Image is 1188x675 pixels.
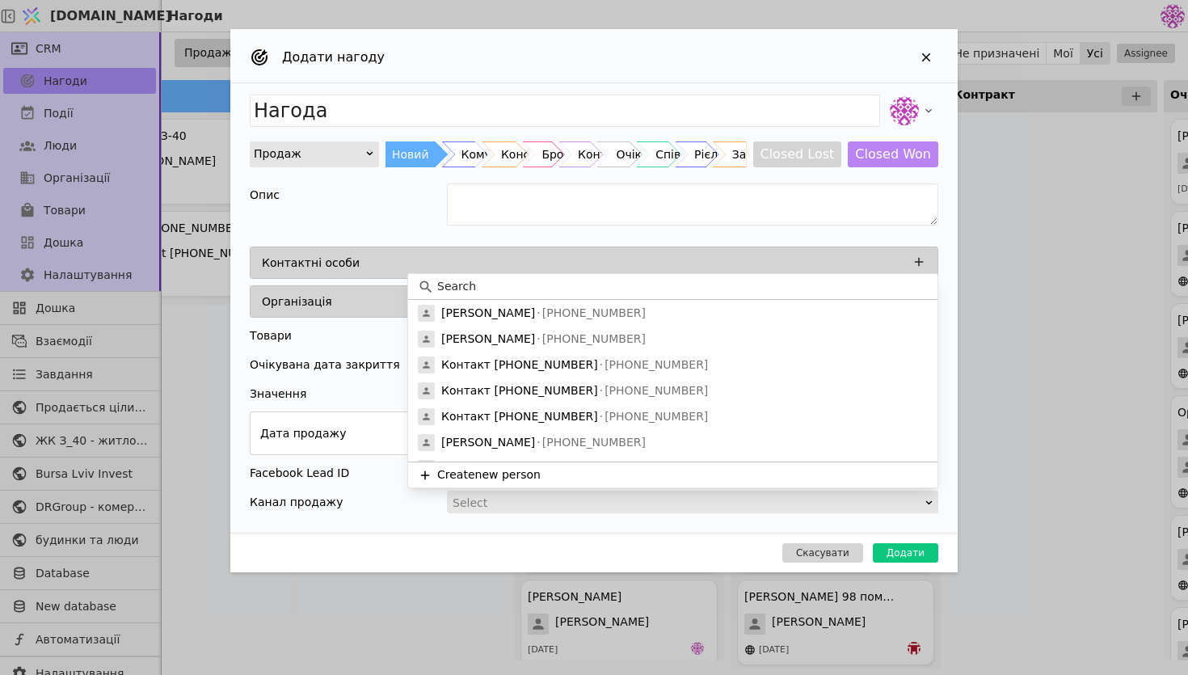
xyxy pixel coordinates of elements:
[441,331,535,348] p: [PERSON_NAME]
[282,48,385,67] h2: Додати нагоду
[392,141,429,167] div: Новий
[441,434,535,451] p: [PERSON_NAME]
[260,422,346,445] div: Дата продажу
[890,96,919,125] img: de
[753,141,842,167] button: Closed Lost
[262,255,360,272] p: Контактні особи
[598,382,709,399] p: [PHONE_NUMBER]
[782,543,863,563] button: Скасувати
[732,141,807,167] div: Запрошення
[578,141,634,167] div: Контракт
[501,141,581,167] div: Консультація
[655,141,717,167] div: Співпраця
[535,331,646,348] p: [PHONE_NUMBER]
[250,95,880,127] input: Ім'я
[408,462,937,487] button: Createnew person
[250,324,292,347] div: Товари
[848,141,938,167] button: Closed Won
[230,29,958,572] div: Add Opportunity
[694,141,746,167] div: Рієлтори
[441,305,535,322] p: [PERSON_NAME]
[461,141,533,167] div: Комунікація
[616,141,683,167] div: Очікування
[254,142,364,165] div: Продаж
[441,408,598,425] p: Контакт [PHONE_NUMBER]
[441,460,598,477] p: Контакт [PHONE_NUMBER]
[250,184,447,206] div: Опис
[598,460,709,477] p: [PHONE_NUMBER]
[541,141,577,167] div: Бронь
[441,356,598,373] p: Контакт [PHONE_NUMBER]
[250,462,349,484] div: Facebook Lead ID
[437,278,928,295] input: Search
[250,353,400,376] div: Очікувана дата закриття
[453,491,922,514] div: Select
[873,543,938,563] button: Додати
[262,293,332,310] p: Організація
[535,305,646,322] p: [PHONE_NUMBER]
[598,408,709,425] p: [PHONE_NUMBER]
[250,491,343,513] div: Канал продажу
[535,434,646,451] p: [PHONE_NUMBER]
[441,382,598,399] p: Контакт [PHONE_NUMBER]
[250,382,306,405] span: Значення
[598,356,709,373] p: [PHONE_NUMBER]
